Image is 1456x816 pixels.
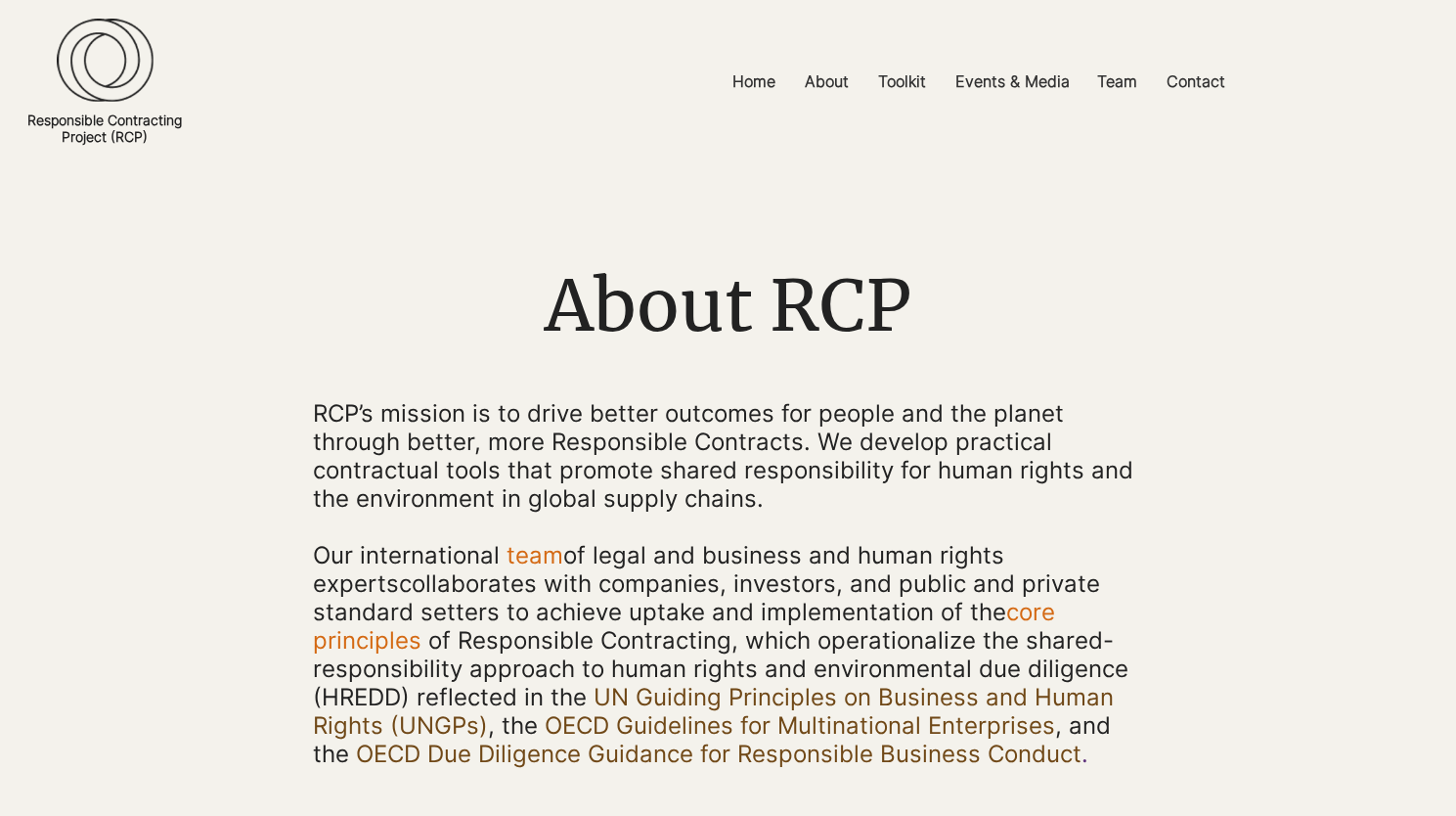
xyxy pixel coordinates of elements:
a: OECD Due Diligence Guidance for Responsible Business Conduct [356,740,1081,768]
span: , and the [313,711,1111,768]
p: About [795,60,859,104]
span: . [1081,740,1088,768]
a: About [790,60,863,104]
span: Our international [313,541,500,569]
span: collaborates with companies, investors, and public and private standard setters to achieve uptake... [313,541,1100,626]
p: Team [1087,60,1147,104]
p: Events & Media [946,60,1080,104]
a: core principles [313,598,1055,655]
p: Contact [1157,60,1235,104]
a: team [507,541,563,569]
span: of Responsible Contracting, which operationalize the shared-responsibility approach to human righ... [313,626,1128,711]
a: OECD Guidelines for Multinational Enterprises [545,711,1055,740]
a: Home [718,60,790,104]
a: Responsible ContractingProject (RCP) [27,112,182,145]
a: UN Guiding Principles on Business and Human Rights (UNGPs) [313,683,1114,740]
a: of legal and business and human rights experts [313,541,1004,598]
a: Events & Media [941,60,1082,104]
span: RCP’s mission is to drive better outcomes for people and the planet through better, more Responsi... [313,399,1133,513]
p: Home [723,60,785,104]
span: About RCP [545,261,911,350]
p: Toolkit [868,60,936,104]
a: Toolkit [863,60,941,104]
a: Team [1082,60,1152,104]
span: , the [488,711,538,740]
nav: Site [502,60,1456,104]
a: Contact [1152,60,1240,104]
